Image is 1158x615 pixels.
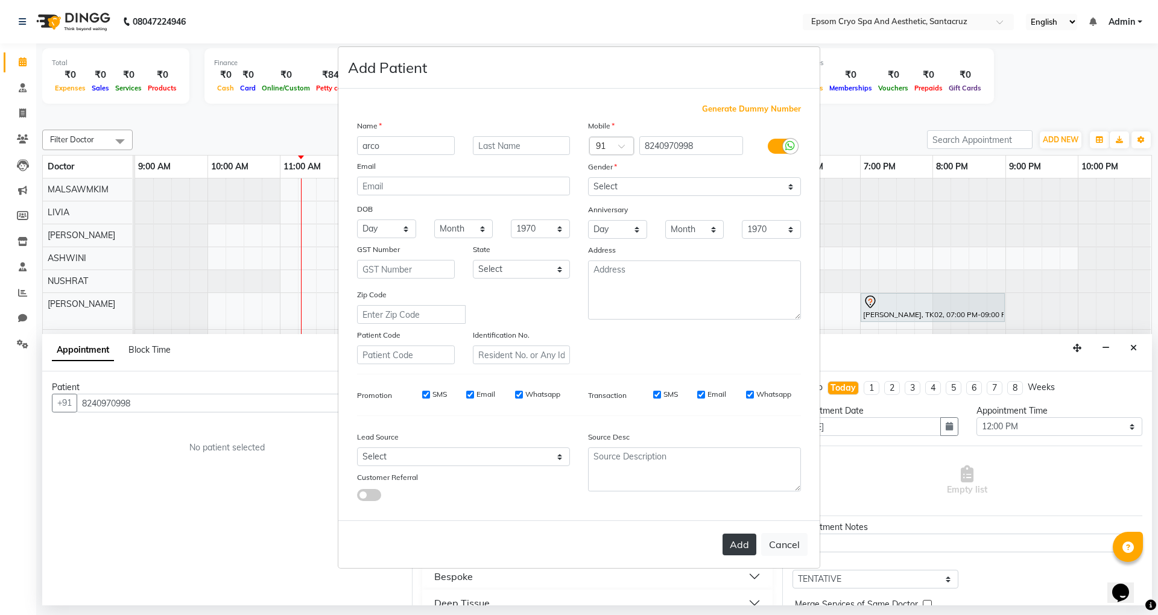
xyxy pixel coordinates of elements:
[432,389,447,400] label: SMS
[357,161,376,172] label: Email
[588,432,630,443] label: Source Desc
[473,330,530,341] label: Identification No.
[357,390,392,401] label: Promotion
[473,244,490,255] label: State
[588,121,615,131] label: Mobile
[588,390,627,401] label: Transaction
[357,330,400,341] label: Patient Code
[702,103,801,115] span: Generate Dummy Number
[348,57,427,78] h4: Add Patient
[761,533,808,556] button: Cancel
[588,245,616,256] label: Address
[357,204,373,215] label: DOB
[525,389,560,400] label: Whatsapp
[639,136,744,155] input: Mobile
[588,204,628,215] label: Anniversary
[357,260,455,279] input: GST Number
[357,121,382,131] label: Name
[473,345,571,364] input: Resident No. or Any Id
[476,389,495,400] label: Email
[473,136,571,155] input: Last Name
[756,389,791,400] label: Whatsapp
[357,345,455,364] input: Patient Code
[357,244,400,255] label: GST Number
[357,177,570,195] input: Email
[357,305,466,324] input: Enter Zip Code
[357,472,418,483] label: Customer Referral
[357,432,399,443] label: Lead Source
[357,289,387,300] label: Zip Code
[663,389,678,400] label: SMS
[707,389,726,400] label: Email
[588,162,617,172] label: Gender
[357,136,455,155] input: First Name
[723,534,756,555] button: Add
